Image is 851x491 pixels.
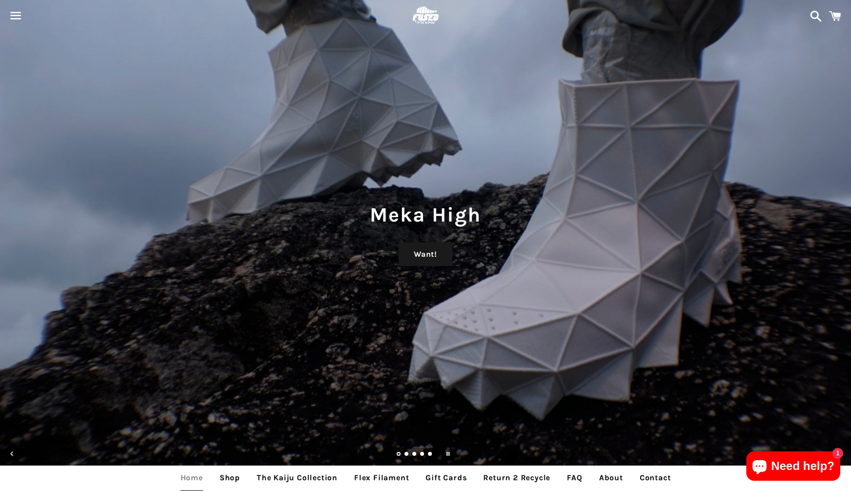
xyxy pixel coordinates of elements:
a: Home [173,466,210,490]
a: FAQ [560,466,589,490]
a: Load slide 2 [404,452,409,457]
inbox-online-store-chat: Shopify online store chat [743,451,843,483]
a: Return 2 Recycle [476,466,558,490]
a: Contact [632,466,678,490]
button: Pause slideshow [437,443,459,465]
a: The Kaiju Collection [249,466,345,490]
a: Load slide 3 [412,452,417,457]
a: Load slide 4 [420,452,425,457]
button: Next slide [828,443,850,465]
a: Gift Cards [418,466,474,490]
h1: Meka High [10,201,841,229]
a: Flex Filament [347,466,416,490]
a: About [592,466,630,490]
a: Shop [212,466,247,490]
a: Load slide 5 [428,452,433,457]
a: Slide 1, current [397,452,402,457]
button: Previous slide [1,443,23,465]
a: Want! [399,243,452,266]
